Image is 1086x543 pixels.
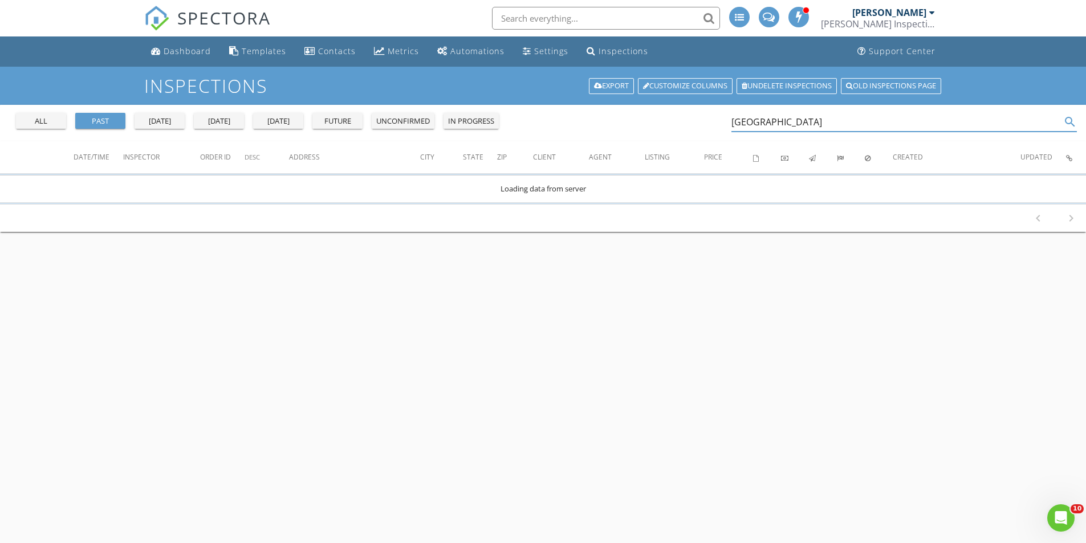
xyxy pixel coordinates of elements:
[147,41,215,62] a: Dashboard
[372,113,434,129] button: unconfirmed
[75,113,125,129] button: past
[312,113,363,129] button: future
[200,141,245,173] th: Order ID: Not sorted.
[737,78,837,94] a: Undelete inspections
[123,152,160,162] span: Inspector
[300,41,360,62] a: Contacts
[317,116,358,127] div: future
[704,141,753,173] th: Price: Not sorted.
[369,41,424,62] a: Metrics
[1063,115,1077,129] i: search
[21,116,62,127] div: all
[318,46,356,56] div: Contacts
[289,141,420,173] th: Address: Not sorted.
[852,7,926,18] div: [PERSON_NAME]
[533,152,556,162] span: Client
[492,7,720,30] input: Search everything...
[645,152,670,162] span: Listing
[74,141,123,173] th: Date/Time: Not sorted.
[589,78,634,94] a: Export
[245,141,289,173] th: Desc: Not sorted.
[533,141,589,173] th: Client: Not sorted.
[225,41,291,62] a: Templates
[1020,152,1052,162] span: Updated
[144,15,271,39] a: SPECTORA
[1020,141,1066,173] th: Updated: Not sorted.
[242,46,286,56] div: Templates
[463,141,497,173] th: State: Not sorted.
[869,46,935,56] div: Support Center
[433,41,509,62] a: Automations (Advanced)
[74,152,109,162] span: Date/Time
[80,116,121,127] div: past
[253,113,303,129] button: [DATE]
[1071,504,1084,513] span: 10
[1066,141,1086,173] th: Inspection Details: Not sorted.
[518,41,573,62] a: Settings
[144,6,169,31] img: The Best Home Inspection Software - Spectora
[841,78,941,94] a: Old inspections page
[645,141,704,173] th: Listing: Not sorted.
[450,46,505,56] div: Automations
[853,41,940,62] a: Support Center
[589,152,612,162] span: Agent
[289,152,320,162] span: Address
[582,41,653,62] a: Inspections
[448,116,494,127] div: in progress
[638,78,733,94] a: Customize Columns
[704,152,722,162] span: Price
[194,113,244,129] button: [DATE]
[245,153,260,161] span: Desc
[144,76,942,96] h1: Inspections
[258,116,299,127] div: [DATE]
[893,141,1020,173] th: Created: Not sorted.
[497,141,533,173] th: Zip: Not sorted.
[497,152,507,162] span: Zip
[139,116,180,127] div: [DATE]
[837,141,865,173] th: Submitted: Not sorted.
[177,6,271,30] span: SPECTORA
[198,116,239,127] div: [DATE]
[444,113,499,129] button: in progress
[893,152,923,162] span: Created
[865,141,893,173] th: Canceled: Not sorted.
[376,116,430,127] div: unconfirmed
[463,152,483,162] span: State
[781,141,809,173] th: Paid: Not sorted.
[599,46,648,56] div: Inspections
[16,113,66,129] button: all
[534,46,568,56] div: Settings
[164,46,211,56] div: Dashboard
[200,152,231,162] span: Order ID
[589,141,645,173] th: Agent: Not sorted.
[420,141,463,173] th: City: Not sorted.
[135,113,185,129] button: [DATE]
[809,141,837,173] th: Published: Not sorted.
[420,152,434,162] span: City
[821,18,935,30] div: Cooper Inspection Services LLC
[731,113,1061,132] input: Search
[388,46,419,56] div: Metrics
[753,141,781,173] th: Agreements signed: Not sorted.
[123,141,200,173] th: Inspector: Not sorted.
[1047,504,1075,532] iframe: Intercom live chat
